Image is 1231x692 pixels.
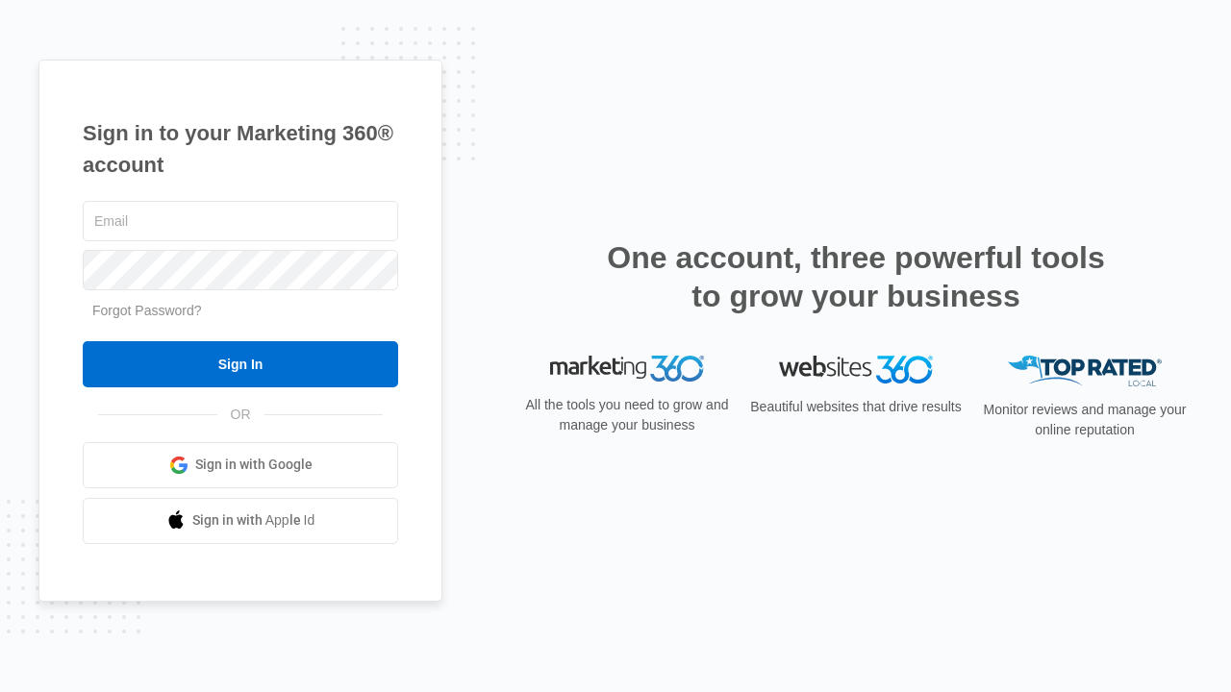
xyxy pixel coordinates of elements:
[1008,356,1162,387] img: Top Rated Local
[519,395,735,435] p: All the tools you need to grow and manage your business
[779,356,933,383] img: Websites 360
[83,201,398,241] input: Email
[92,303,202,318] a: Forgot Password?
[83,341,398,387] input: Sign In
[601,238,1111,315] h2: One account, three powerful tools to grow your business
[83,498,398,544] a: Sign in with Apple Id
[195,455,313,475] span: Sign in with Google
[83,442,398,488] a: Sign in with Google
[748,397,964,417] p: Beautiful websites that drive results
[192,510,315,531] span: Sign in with Apple Id
[977,400,1193,440] p: Monitor reviews and manage your online reputation
[83,117,398,181] h1: Sign in to your Marketing 360® account
[550,356,704,383] img: Marketing 360
[217,405,264,425] span: OR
